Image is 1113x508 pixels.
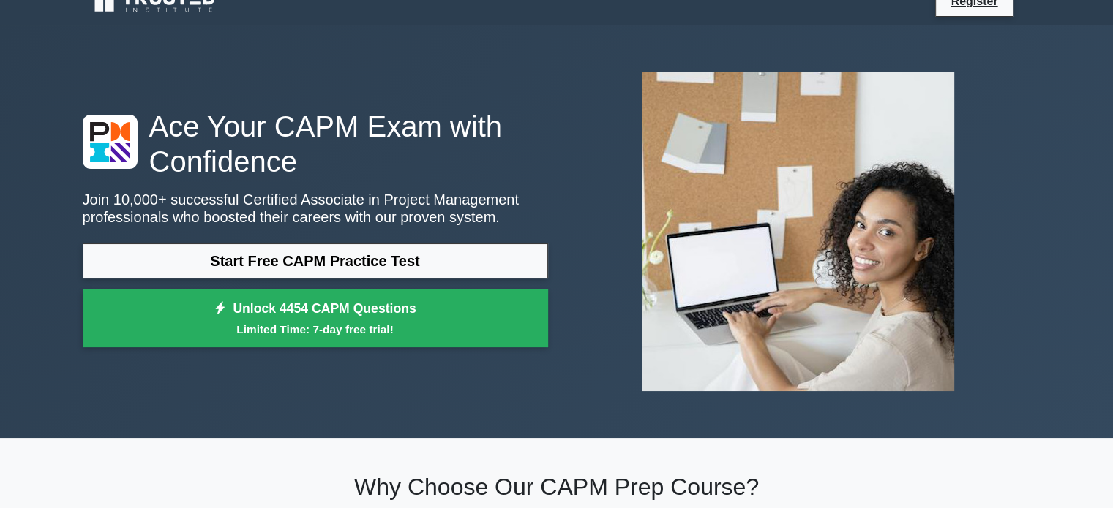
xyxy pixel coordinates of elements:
h2: Why Choose Our CAPM Prep Course? [83,473,1031,501]
h1: Ace Your CAPM Exam with Confidence [83,109,548,179]
p: Join 10,000+ successful Certified Associate in Project Management professionals who boosted their... [83,191,548,226]
small: Limited Time: 7-day free trial! [101,321,530,338]
a: Unlock 4454 CAPM QuestionsLimited Time: 7-day free trial! [83,289,548,348]
a: Start Free CAPM Practice Test [83,243,548,278]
